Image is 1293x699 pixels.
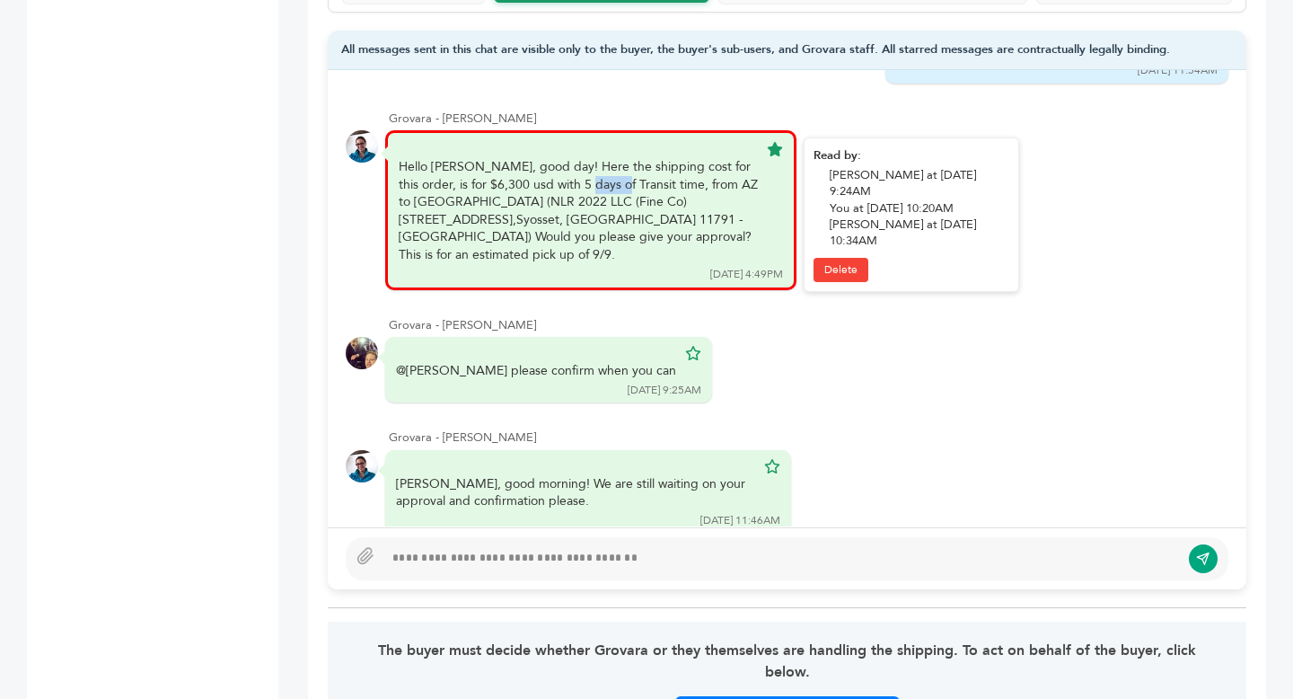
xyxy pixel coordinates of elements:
div: All messages sent in this chat are visible only to the buyer, the buyer's sub-users, and Grovara ... [328,31,1246,71]
div: [PERSON_NAME] at [DATE] 9:24AM [830,167,1009,199]
a: Delete [814,258,868,282]
div: Hello [PERSON_NAME], good day! Here the shipping cost for this order, is for $6,300 usd with 5 da... [399,158,758,264]
strong: Read by: [814,147,861,164]
div: You at [DATE] 10:20AM [830,200,1009,217]
div: [DATE] 11:54AM [1138,63,1218,78]
div: Grovara - [PERSON_NAME] [389,317,1228,333]
div: Grovara - [PERSON_NAME] [389,429,1228,446]
div: [DATE] 9:25AM [628,383,701,398]
span: Syosset, [GEOGRAPHIC_DATA] 11791 - [GEOGRAPHIC_DATA]) Would you please give your approval? This i... [399,211,752,263]
div: @[PERSON_NAME] please confirm when you can [396,362,676,380]
div: [PERSON_NAME] at [DATE] 10:34AM [830,217,1009,249]
span: [STREET_ADDRESS], [399,211,516,228]
div: [PERSON_NAME], good morning! We are still waiting on your approval and confirmation please. [396,475,755,510]
div: [DATE] 4:49PM [710,267,783,282]
div: [DATE] 11:46AM [700,513,780,528]
div: Grovara - [PERSON_NAME] [389,111,1228,127]
p: The buyer must decide whether Grovara or they themselves are handling the shipping. To act on beh... [365,640,1209,683]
